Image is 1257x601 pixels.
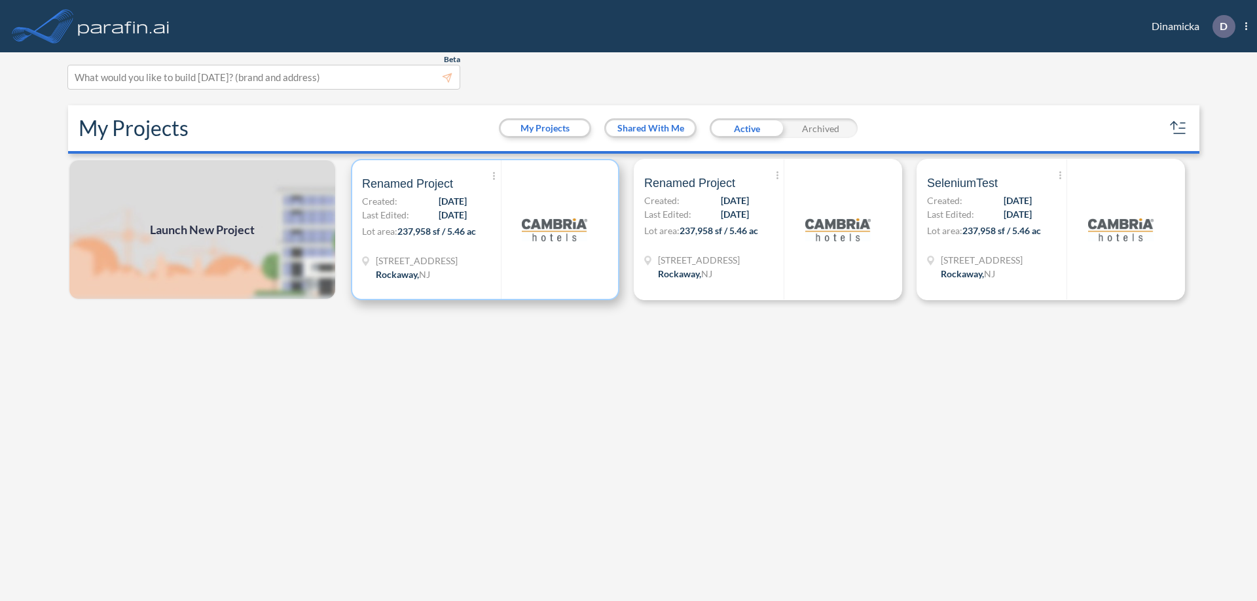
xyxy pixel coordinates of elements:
[941,253,1023,267] span: 321 Mt Hope Ave
[721,207,749,221] span: [DATE]
[362,226,397,237] span: Lot area:
[721,194,749,207] span: [DATE]
[362,176,453,192] span: Renamed Project
[1132,15,1247,38] div: Dinamicka
[644,207,691,221] span: Last Edited:
[962,225,1041,236] span: 237,958 sf / 5.46 ac
[1088,197,1154,262] img: logo
[397,226,476,237] span: 237,958 sf / 5.46 ac
[79,116,189,141] h2: My Projects
[927,175,998,191] span: SeleniumTest
[984,268,995,279] span: NJ
[1220,20,1228,32] p: D
[362,194,397,208] span: Created:
[658,267,712,281] div: Rockaway, NJ
[927,194,962,207] span: Created:
[680,225,758,236] span: 237,958 sf / 5.46 ac
[658,268,701,279] span: Rockaway ,
[927,225,962,236] span: Lot area:
[362,208,409,222] span: Last Edited:
[376,267,430,281] div: Rockaway, NJ
[75,13,172,39] img: logo
[658,253,740,267] span: 321 Mt Hope Ave
[439,208,467,222] span: [DATE]
[644,175,735,191] span: Renamed Project
[444,54,460,65] span: Beta
[439,194,467,208] span: [DATE]
[644,225,680,236] span: Lot area:
[1004,194,1032,207] span: [DATE]
[710,118,784,138] div: Active
[784,118,858,138] div: Archived
[701,268,712,279] span: NJ
[927,207,974,221] span: Last Edited:
[1168,118,1189,139] button: sort
[1004,207,1032,221] span: [DATE]
[941,268,984,279] span: Rockaway ,
[644,194,680,207] span: Created:
[376,254,458,267] span: 321 Mt Hope Ave
[419,269,430,280] span: NJ
[501,120,589,136] button: My Projects
[805,197,871,262] img: logo
[376,269,419,280] span: Rockaway ,
[522,197,587,262] img: logo
[68,159,337,300] a: Launch New Project
[606,120,695,136] button: Shared With Me
[150,221,255,239] span: Launch New Project
[68,159,337,300] img: add
[941,267,995,281] div: Rockaway, NJ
